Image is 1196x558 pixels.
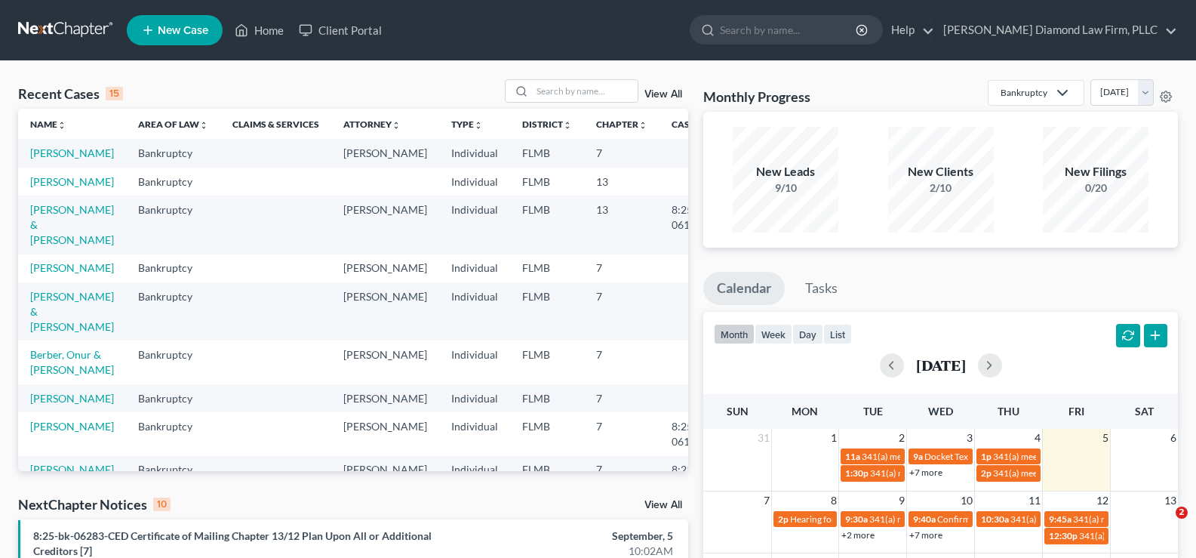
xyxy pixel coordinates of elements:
span: 2 [897,429,906,447]
td: [PERSON_NAME] [331,254,439,282]
td: Bankruptcy [126,341,220,384]
td: 13 [584,168,659,196]
td: Individual [439,254,510,282]
td: [PERSON_NAME] [331,341,439,384]
div: NextChapter Notices [18,495,171,513]
span: Docket Text: for St [PERSON_NAME] [PERSON_NAME] et al [924,451,1158,462]
iframe: Intercom live chat [1145,507,1181,543]
div: New Leads [733,163,838,180]
a: [PERSON_NAME] & [PERSON_NAME] [30,203,114,246]
td: 7 [584,139,659,167]
span: 11a [845,451,860,462]
span: 1p [981,451,992,462]
td: 13 [584,196,659,254]
button: week [755,324,792,344]
span: 31 [756,429,771,447]
span: 3 [965,429,974,447]
i: unfold_more [638,121,647,130]
td: FLMB [510,341,584,384]
td: Bankruptcy [126,254,220,282]
a: Case Nounfold_more [672,119,720,130]
span: New Case [158,25,208,36]
td: Individual [439,196,510,254]
div: September, 5 [470,529,673,544]
td: Bankruptcy [126,139,220,167]
a: [PERSON_NAME] [30,261,114,274]
td: Individual [439,282,510,341]
a: [PERSON_NAME] [30,146,114,159]
span: Tue [863,405,883,418]
td: Bankruptcy [126,282,220,341]
span: 1 [829,429,838,447]
a: Districtunfold_more [522,119,572,130]
span: 4 [1033,429,1042,447]
i: unfold_more [199,121,208,130]
div: 10 [153,498,171,511]
td: FLMB [510,139,584,167]
td: FLMB [510,196,584,254]
td: Individual [439,384,510,412]
td: Individual [439,168,510,196]
span: 12:30p [1049,530,1078,541]
span: 12 [1095,492,1110,510]
span: 10 [959,492,974,510]
div: New Filings [1043,163,1148,180]
span: Sun [727,405,749,418]
a: Attorneyunfold_more [343,119,401,130]
span: 341(a) meeting for [PERSON_NAME] [870,467,1016,479]
td: FLMB [510,254,584,282]
span: 7 [762,492,771,510]
a: Home [227,17,291,44]
td: FLMB [510,384,584,412]
a: Client Portal [291,17,389,44]
span: 1:30p [845,467,869,479]
td: [PERSON_NAME] [331,384,439,412]
span: Confirmation Hearing for [PERSON_NAME] [937,513,1110,525]
span: 341(a) meeting for [PERSON_NAME] [862,451,1007,462]
td: 7 [584,254,659,282]
span: Thu [998,405,1019,418]
span: 2p [981,467,992,479]
div: 2/10 [888,180,994,196]
td: 7 [584,412,659,455]
div: Recent Cases [18,85,123,103]
span: 13 [1163,492,1178,510]
a: +7 more [909,529,942,541]
span: 11 [1027,492,1042,510]
div: 15 [106,87,123,100]
a: Help [884,17,934,44]
span: 341(a) meeting for [PERSON_NAME] [869,513,1015,525]
span: Sat [1135,405,1154,418]
span: 8 [829,492,838,510]
td: Individual [439,139,510,167]
td: [PERSON_NAME] [331,412,439,455]
span: 9:45a [1049,513,1071,525]
td: 7 [584,341,659,384]
span: 9:40a [913,513,936,525]
a: View All [644,500,682,510]
td: 8:25-bk-06161 [659,412,732,455]
div: New Clients [888,163,994,180]
span: 9 [897,492,906,510]
a: Chapterunfold_more [596,119,647,130]
span: 5 [1101,429,1110,447]
i: unfold_more [57,121,66,130]
a: [PERSON_NAME] Diamond Law Firm, PLLC [936,17,1177,44]
div: Bankruptcy [1001,86,1047,99]
td: Bankruptcy [126,412,220,455]
a: +2 more [841,529,875,541]
td: 7 [584,282,659,341]
span: Mon [792,405,818,418]
a: [PERSON_NAME] [30,420,114,433]
span: 6 [1169,429,1178,447]
td: Individual [439,456,510,499]
a: Berber, Onur & [PERSON_NAME] [30,348,114,376]
a: Area of Lawunfold_more [138,119,208,130]
i: unfold_more [563,121,572,130]
span: 2 [1176,507,1188,519]
i: unfold_more [392,121,401,130]
td: FLMB [510,282,584,341]
span: 9:30a [845,513,868,525]
a: Calendar [703,272,785,305]
a: Typeunfold_more [451,119,483,130]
